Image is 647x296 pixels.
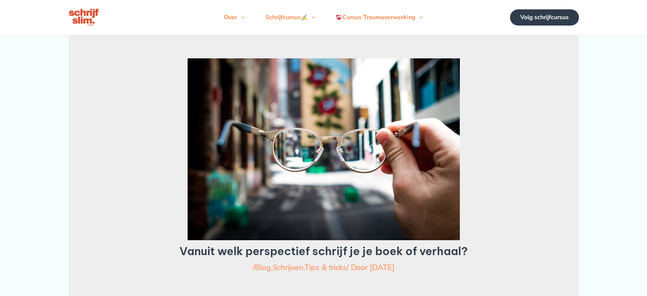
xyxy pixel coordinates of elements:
[510,9,579,26] a: Volg schrijfcursus
[255,5,325,30] a: SchrijfcursusMenu schakelen
[273,262,303,273] a: Schrijven
[336,14,342,20] img: ❤️‍🩹
[188,58,460,240] img: welk vertelpespectief je kiest betekent door wiens ogen je kijkt, ik-perspectief, jij-perspectief...
[255,262,347,273] span: , ,
[301,14,307,20] img: ✍️
[214,5,255,30] a: OverMenu schakelen
[255,262,271,273] a: Blog
[415,5,423,30] span: Menu schakelen
[308,5,315,30] span: Menu schakelen
[68,8,100,27] img: schrijfcursus schrijfslim academy
[325,5,433,30] a: Cursus TraumaverwerkingMenu schakelen
[305,262,347,273] a: Tips & tricks
[214,5,433,30] nav: Navigatie op de site: Menu
[100,262,547,273] div: / / Door
[237,5,245,30] span: Menu schakelen
[370,262,395,273] a: [DATE]
[100,244,547,258] h1: Vanuit welk perspectief schrijf je je boek of verhaal?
